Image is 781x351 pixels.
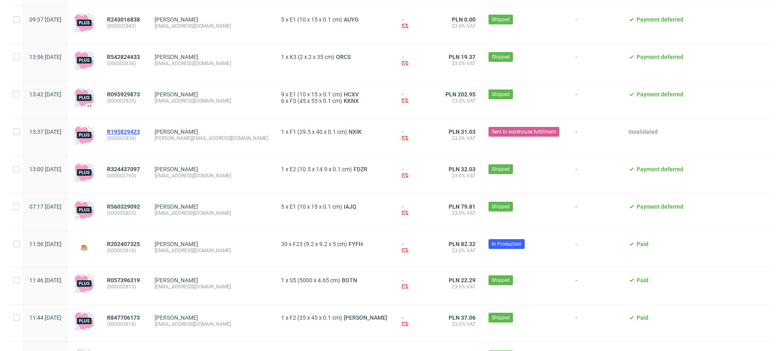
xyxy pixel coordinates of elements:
span: F3 (45 x 55 x 0.1 cm) [290,98,342,104]
span: (000002835) [107,98,142,104]
div: - [402,166,425,180]
span: 13:42 [DATE] [29,91,61,98]
span: PLN 31.03 [449,129,476,135]
span: R847706173 [107,314,140,321]
span: - [576,91,615,109]
div: - [402,54,425,68]
span: 23.0% VAT [438,98,476,104]
img: plus-icon.676465ae8f3a83198b3f.png [74,311,94,331]
img: version_two_editor_design [74,242,94,253]
span: 07:17 [DATE] [29,203,61,210]
span: - [576,314,615,332]
span: Invalidated [628,129,658,135]
a: [PERSON_NAME] [342,314,389,321]
span: F2 (35 x 45 x 0.1 cm) [290,314,342,321]
a: R095929873 [107,91,142,98]
img: plus-icon.676465ae8f3a83198b3f.png [74,163,94,182]
span: Shipped [492,53,510,61]
span: - [576,166,615,183]
a: AUYG [342,16,360,23]
span: 1 [281,166,284,172]
span: - [576,16,615,34]
a: [PERSON_NAME] [155,203,198,210]
span: Paid [637,277,648,283]
a: [PERSON_NAME] [155,16,198,23]
div: - [402,16,425,31]
a: FYFH [347,241,364,247]
div: - [402,203,425,218]
a: ORCS [334,54,352,60]
img: plus-icon.676465ae8f3a83198b3f.png [74,50,94,70]
span: 6 [281,98,284,104]
span: Shipped [492,166,510,173]
a: [PERSON_NAME] [155,91,198,98]
div: [PERSON_NAME][EMAIL_ADDRESS][DOMAIN_NAME] [155,135,268,142]
a: R324437097 [107,166,142,172]
span: 11:44 [DATE] [29,314,61,321]
span: Paid [637,314,648,321]
a: [PERSON_NAME] [155,166,198,172]
a: IAJQ [342,203,358,210]
img: plus-icon.676465ae8f3a83198b3f.png [74,88,94,107]
div: x [281,241,389,247]
span: PLN 22.29 [449,277,476,283]
span: R095929873 [107,91,140,98]
div: x [281,91,389,98]
a: [PERSON_NAME] [155,241,198,247]
span: 1 [281,314,284,321]
span: R542824433 [107,54,140,60]
div: - [402,91,425,105]
span: In Production [492,240,521,248]
div: x [281,98,389,104]
div: - [402,314,425,329]
a: NXIK [347,129,363,135]
a: HCXV [342,91,360,98]
span: PLN 37.06 [449,314,476,321]
span: 30 [281,241,288,247]
div: +1 [87,104,92,108]
span: (000002843) [107,23,142,29]
span: Shipped [492,277,510,284]
div: [EMAIL_ADDRESS][DOMAIN_NAME] [155,210,268,216]
span: E1 (10 x 15 x 0.1 cm) [290,203,342,210]
a: R195829423 [107,129,142,135]
span: Shipped [492,16,510,23]
div: x [281,314,389,321]
span: Shipped [492,91,510,98]
span: 13:00 [DATE] [29,166,61,172]
span: F23 (9.2 x 9.2 x 5 cm) [293,241,347,247]
span: 23.0% VAT [438,135,476,142]
span: 23.0% VAT [438,283,476,290]
a: R542824433 [107,54,142,60]
span: 23.0% VAT [438,60,476,67]
a: R560329092 [107,203,142,210]
span: 23.0% VAT [438,23,476,29]
div: x [281,54,389,60]
span: 9 [281,91,284,98]
span: PLN 32.03 [449,166,476,172]
span: (000002834) [107,135,142,142]
span: - [576,241,615,257]
div: x [281,129,389,135]
img: plus-icon.676465ae8f3a83198b3f.png [74,125,94,145]
span: PLN 0.00 [452,16,476,23]
span: Sent to warehouse fulfillment [492,128,556,135]
div: - [402,129,425,143]
a: [PERSON_NAME] [155,54,198,60]
a: R057396319 [107,277,142,283]
span: PLN 82.32 [449,241,476,247]
span: Shipped [492,203,510,210]
span: 13:37 [DATE] [29,129,61,135]
div: [EMAIL_ADDRESS][DOMAIN_NAME] [155,172,268,179]
a: [PERSON_NAME] [155,277,198,283]
span: 5 [281,203,284,210]
div: - [402,277,425,291]
span: Payment deferred [637,166,683,172]
div: x [281,16,389,23]
span: PLN 19.37 [449,54,476,60]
